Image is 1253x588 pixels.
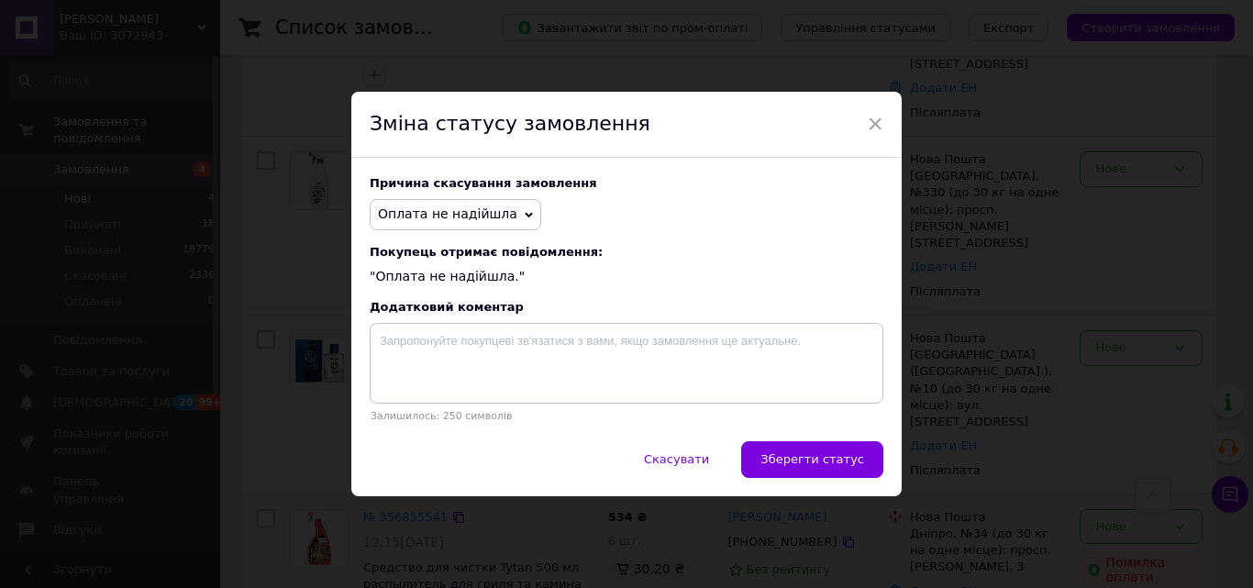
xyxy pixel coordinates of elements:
span: Покупець отримає повідомлення: [370,245,883,259]
p: Залишилось: 250 символів [370,410,883,422]
div: "Оплата не надійшла." [370,245,883,286]
span: Зберегти статус [760,452,864,466]
div: Причина скасування замовлення [370,176,883,190]
span: Оплата не надійшла [378,206,517,221]
button: Зберегти статус [741,441,883,478]
span: × [867,108,883,139]
div: Додатковий коментар [370,300,883,314]
span: Скасувати [644,452,709,466]
button: Скасувати [625,441,728,478]
div: Зміна статусу замовлення [351,92,902,158]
